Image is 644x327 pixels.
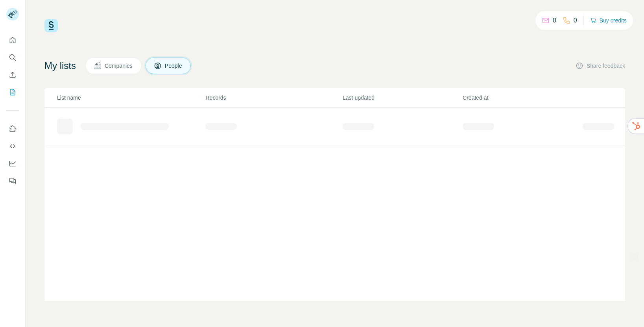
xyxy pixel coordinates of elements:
[6,139,19,153] button: Use Surfe API
[44,19,58,32] img: Surfe Logo
[6,33,19,47] button: Quick start
[44,59,76,72] h4: My lists
[553,16,556,25] p: 0
[105,62,133,70] span: Companies
[574,16,577,25] p: 0
[205,94,342,102] p: Records
[6,85,19,99] button: My lists
[463,94,582,102] p: Created at
[57,94,205,102] p: List name
[6,68,19,82] button: Enrich CSV
[590,15,627,26] button: Buy credits
[165,62,183,70] span: People
[576,62,625,70] button: Share feedback
[6,156,19,171] button: Dashboard
[6,122,19,136] button: Use Surfe on LinkedIn
[343,94,462,102] p: Last updated
[6,174,19,188] button: Feedback
[6,50,19,65] button: Search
